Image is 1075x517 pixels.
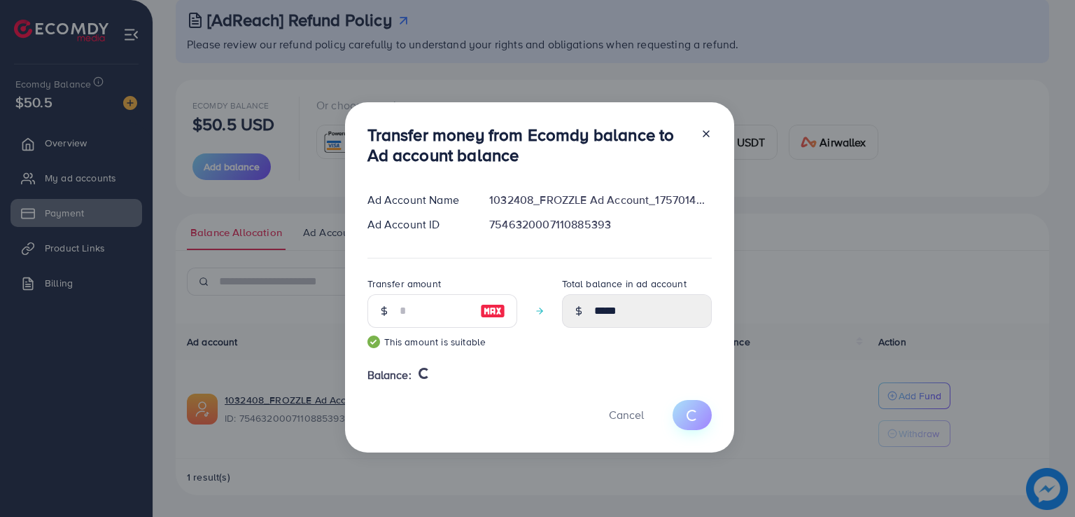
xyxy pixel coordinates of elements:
[480,303,505,319] img: image
[356,216,479,233] div: Ad Account ID
[367,335,517,349] small: This amount is suitable
[367,125,689,165] h3: Transfer money from Ecomdy balance to Ad account balance
[591,400,661,430] button: Cancel
[562,277,687,291] label: Total balance in ad account
[367,367,412,383] span: Balance:
[367,277,441,291] label: Transfer amount
[367,336,380,348] img: guide
[478,192,722,208] div: 1032408_FROZZLE Ad Account_1757014627030
[478,216,722,233] div: 7546320007110885393
[609,407,644,422] span: Cancel
[356,192,479,208] div: Ad Account Name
